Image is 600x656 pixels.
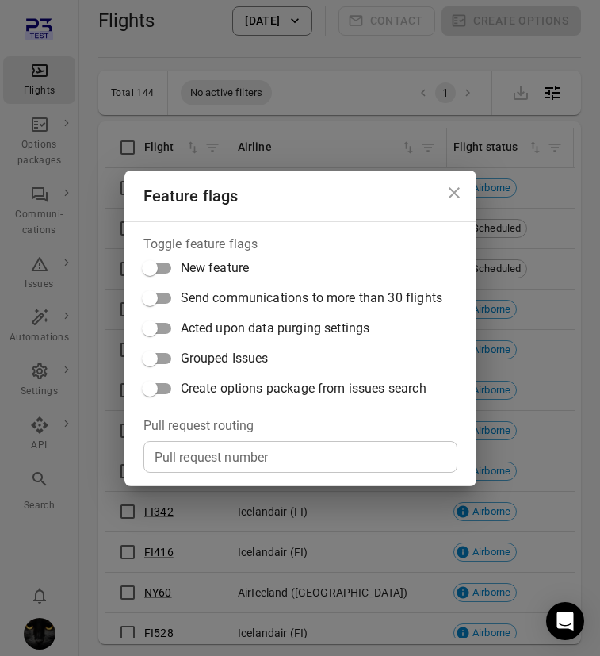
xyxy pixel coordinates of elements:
[181,289,442,308] span: Send communications to more than 30 flights
[438,177,470,209] button: Close dialog
[143,235,258,253] legend: Toggle feature flags
[546,602,584,640] div: Open Intercom Messenger
[181,349,269,368] span: Grouped Issues
[181,379,426,398] span: Create options package from issues search
[143,416,254,435] legend: Pull request routing
[124,171,476,221] h2: Feature flags
[181,319,370,338] span: Acted upon data purging settings
[181,259,250,278] span: New feature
